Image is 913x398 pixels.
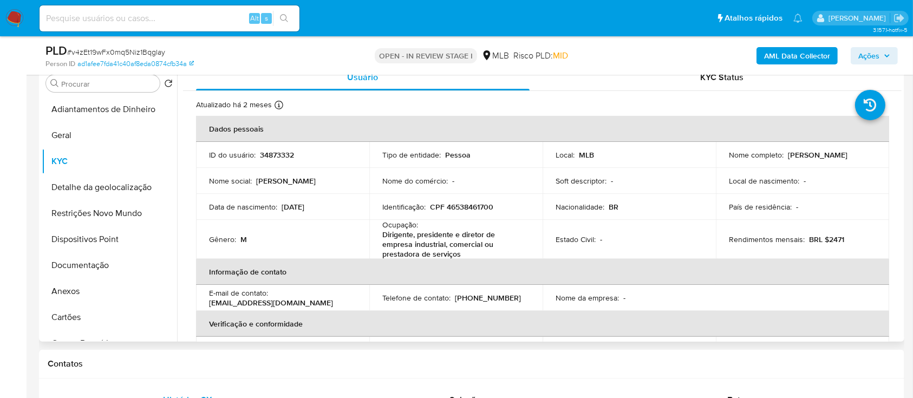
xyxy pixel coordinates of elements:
span: 3.157.1-hotfix-5 [873,25,908,34]
span: # v4zEt19wFx0mq5Niz1BqgIay [67,47,165,57]
p: MLB [579,150,594,160]
p: Identificação : [382,202,426,212]
p: E-mail de contato : [209,288,268,298]
button: Procurar [50,79,59,88]
button: Ações [851,47,898,64]
span: Risco PLD: [513,50,568,62]
a: ad1afee7fda41c40af8eda0874cfb34a [77,59,194,69]
button: Cartões [42,304,177,330]
p: Local de nascimento : [729,176,799,186]
button: Detalhe da geolocalização [42,174,177,200]
span: s [265,13,268,23]
p: BRL $2471 [809,234,844,244]
button: Documentação [42,252,177,278]
p: Local : [556,150,575,160]
p: País de residência : [729,202,792,212]
input: Procurar [61,79,155,89]
th: Verificação e conformidade [196,311,889,337]
button: AML Data Collector [757,47,838,64]
button: Adiantamentos de Dinheiro [42,96,177,122]
p: OPEN - IN REVIEW STAGE I [375,48,477,63]
p: [EMAIL_ADDRESS][DOMAIN_NAME] [209,298,333,308]
button: Restrições Novo Mundo [42,200,177,226]
th: Dados pessoais [196,116,889,142]
span: Atalhos rápidos [725,12,782,24]
p: Nome social : [209,176,252,186]
p: Gênero : [209,234,236,244]
p: Nome da empresa : [556,293,619,303]
button: Dispositivos Point [42,226,177,252]
p: Nacionalidade : [556,202,604,212]
p: - [804,176,806,186]
span: Usuário [347,71,378,83]
p: Data de nascimento : [209,202,277,212]
a: Notificações [793,14,803,23]
span: KYC Status [700,71,744,83]
p: - [796,202,798,212]
button: Retornar ao pedido padrão [164,79,173,91]
p: ID do usuário : [209,150,256,160]
span: Alt [250,13,259,23]
p: [PERSON_NAME] [788,150,847,160]
p: Estado Civil : [556,234,596,244]
p: [PHONE_NUMBER] [455,293,521,303]
b: PLD [45,42,67,59]
p: Rendimentos mensais : [729,234,805,244]
button: Geral [42,122,177,148]
h1: Contatos [48,358,896,369]
span: Ações [858,47,879,64]
p: Ocupação : [382,220,418,230]
p: Nome completo : [729,150,784,160]
p: Tipo de entidade : [382,150,441,160]
a: Sair [894,12,905,24]
p: CPF 46538461700 [430,202,493,212]
p: carlos.guerra@mercadopago.com.br [829,13,890,23]
p: Pessoa [445,150,471,160]
button: search-icon [273,11,295,26]
p: Dirigente, presidente e diretor de empresa industrial, comercial ou prestadora de serviços [382,230,525,259]
p: - [623,293,625,303]
input: Pesquise usuários ou casos... [40,11,299,25]
p: Soft descriptor : [556,176,607,186]
p: Nome do comércio : [382,176,448,186]
p: BR [609,202,618,212]
p: Atualizado há 2 meses [196,100,272,110]
b: AML Data Collector [764,47,830,64]
span: MID [553,49,568,62]
th: Informação de contato [196,259,889,285]
p: - [611,176,613,186]
p: Telefone de contato : [382,293,451,303]
button: Anexos [42,278,177,304]
div: MLB [481,50,509,62]
button: Contas Bancárias [42,330,177,356]
button: KYC [42,148,177,174]
p: 34873332 [260,150,294,160]
b: Person ID [45,59,75,69]
p: - [600,234,602,244]
p: [PERSON_NAME] [256,176,316,186]
p: [DATE] [282,202,304,212]
p: M [240,234,247,244]
p: - [452,176,454,186]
